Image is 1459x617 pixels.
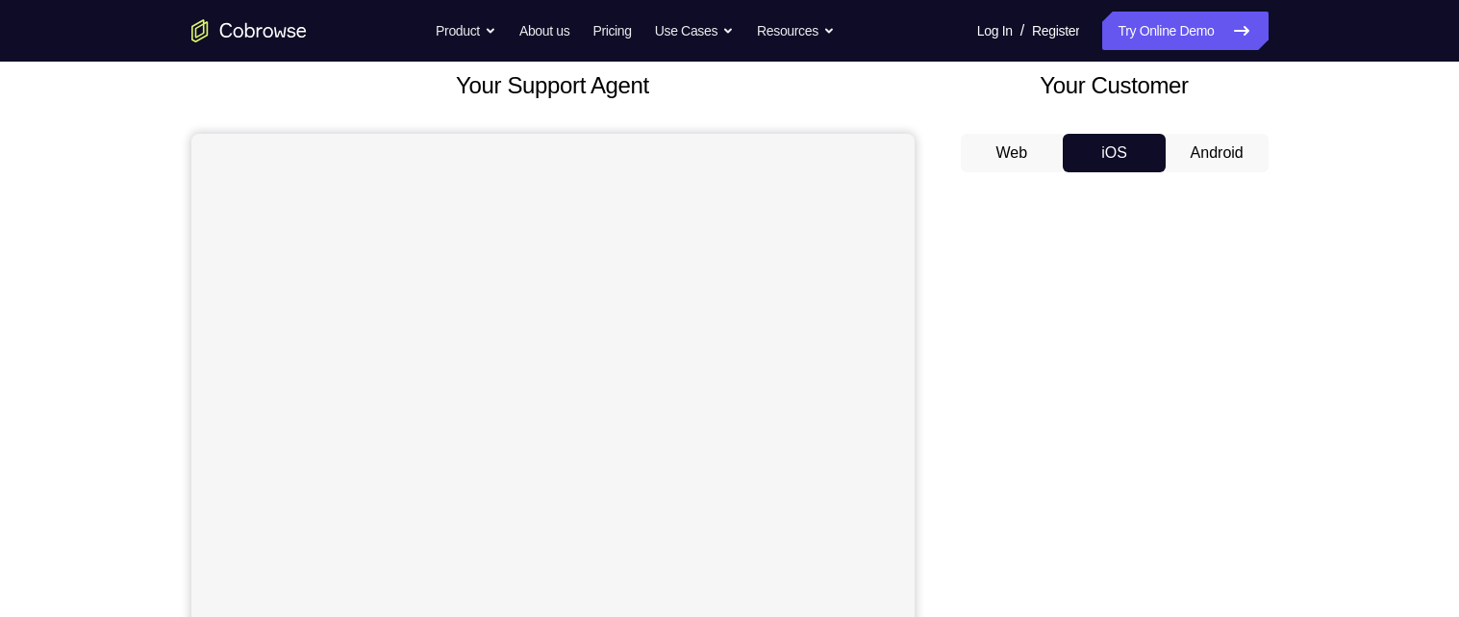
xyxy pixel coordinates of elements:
[191,19,307,42] a: Go to the home page
[1102,12,1268,50] a: Try Online Demo
[1063,134,1166,172] button: iOS
[961,68,1269,103] h2: Your Customer
[436,12,496,50] button: Product
[1032,12,1079,50] a: Register
[1020,19,1024,42] span: /
[1166,134,1269,172] button: Android
[655,12,734,50] button: Use Cases
[961,134,1064,172] button: Web
[191,68,915,103] h2: Your Support Agent
[757,12,835,50] button: Resources
[519,12,569,50] a: About us
[977,12,1013,50] a: Log In
[592,12,631,50] a: Pricing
